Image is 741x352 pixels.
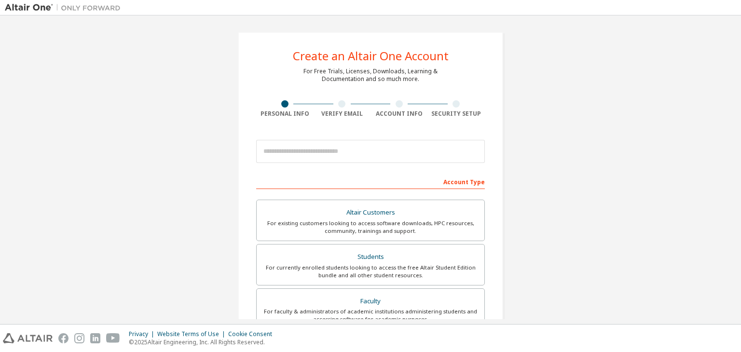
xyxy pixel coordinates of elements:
p: © 2025 Altair Engineering, Inc. All Rights Reserved. [129,338,278,346]
div: Cookie Consent [228,330,278,338]
div: Verify Email [314,110,371,118]
div: Personal Info [256,110,314,118]
div: For Free Trials, Licenses, Downloads, Learning & Documentation and so much more. [303,68,438,83]
div: Create an Altair One Account [293,50,449,62]
div: Account Info [370,110,428,118]
div: Faculty [262,295,479,308]
img: altair_logo.svg [3,333,53,343]
img: facebook.svg [58,333,69,343]
div: Altair Customers [262,206,479,219]
div: Account Type [256,174,485,189]
div: Website Terms of Use [157,330,228,338]
img: Altair One [5,3,125,13]
div: For currently enrolled students looking to access the free Altair Student Edition bundle and all ... [262,264,479,279]
img: instagram.svg [74,333,84,343]
div: For existing customers looking to access software downloads, HPC resources, community, trainings ... [262,219,479,235]
div: For faculty & administrators of academic institutions administering students and accessing softwa... [262,308,479,323]
img: linkedin.svg [90,333,100,343]
div: Students [262,250,479,264]
img: youtube.svg [106,333,120,343]
div: Security Setup [428,110,485,118]
div: Privacy [129,330,157,338]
